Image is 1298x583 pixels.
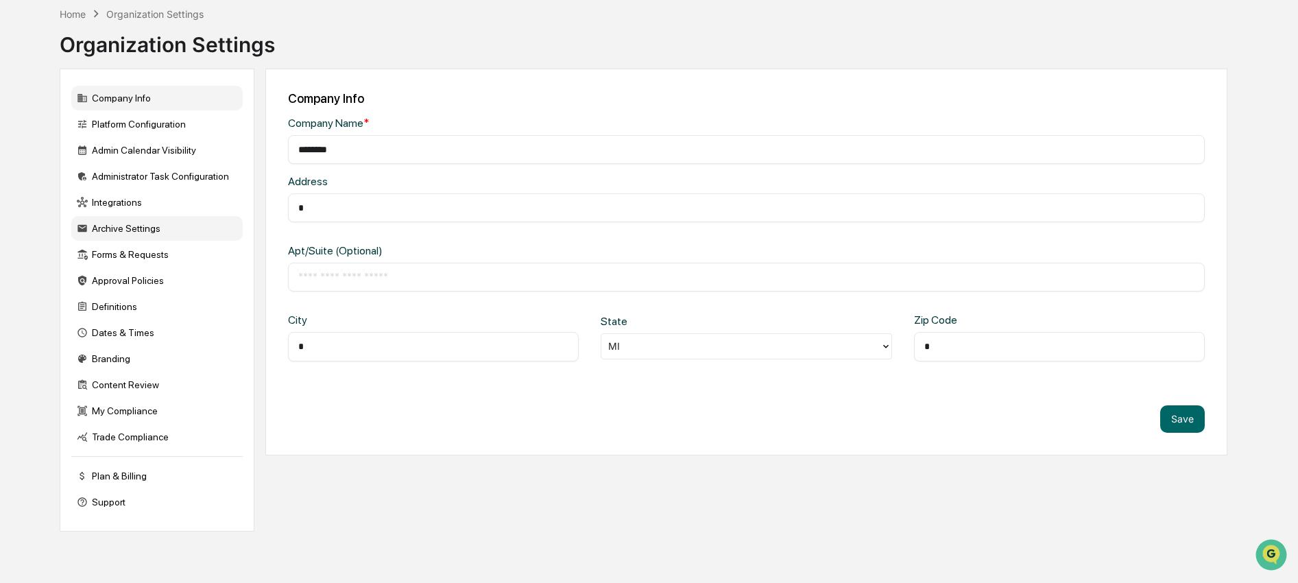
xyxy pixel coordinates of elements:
[71,190,243,215] div: Integrations
[1160,405,1205,433] button: Save
[71,164,243,189] div: Administrator Task Configuration
[14,174,25,185] div: 🖐️
[71,464,243,488] div: Plan & Billing
[8,193,92,218] a: 🔎Data Lookup
[71,320,243,345] div: Dates & Times
[71,398,243,423] div: My Compliance
[99,174,110,185] div: 🗄️
[288,175,701,188] div: Address
[97,232,166,243] a: Powered byPylon
[94,167,176,192] a: 🗄️Attestations
[14,29,250,51] p: How can we help?
[71,425,243,449] div: Trade Compliance
[8,167,94,192] a: 🖐️Preclearance
[47,105,225,119] div: Start new chat
[288,244,701,257] div: Apt/Suite (Optional)
[71,86,243,110] div: Company Info
[71,216,243,241] div: Archive Settings
[288,91,1205,106] div: Company Info
[71,112,243,136] div: Platform Configuration
[601,315,732,328] div: State
[288,313,419,326] div: City
[71,372,243,397] div: Content Review
[71,490,243,514] div: Support
[71,346,243,371] div: Branding
[47,119,173,130] div: We're available if you need us!
[1254,538,1291,575] iframe: Open customer support
[60,21,275,57] div: Organization Settings
[14,200,25,211] div: 🔎
[233,109,250,126] button: Start new chat
[71,268,243,293] div: Approval Policies
[14,105,38,130] img: 1746055101610-c473b297-6a78-478c-a979-82029cc54cd1
[71,138,243,163] div: Admin Calendar Visibility
[60,8,86,20] div: Home
[27,173,88,187] span: Preclearance
[27,199,86,213] span: Data Lookup
[106,8,204,20] div: Organization Settings
[136,233,166,243] span: Pylon
[113,173,170,187] span: Attestations
[288,117,701,130] div: Company Name
[914,313,1045,326] div: Zip Code
[71,294,243,319] div: Definitions
[71,242,243,267] div: Forms & Requests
